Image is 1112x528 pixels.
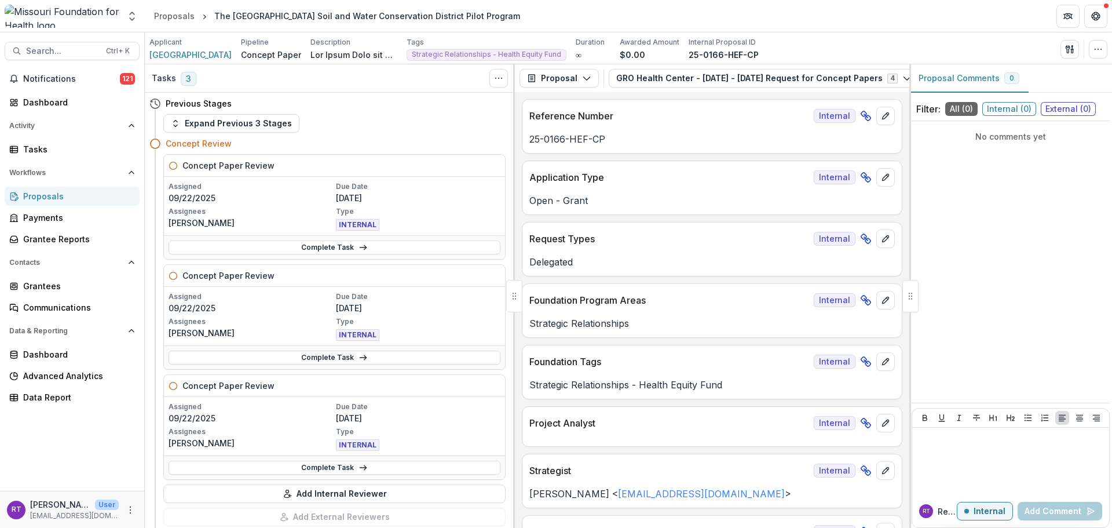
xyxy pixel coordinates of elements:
[163,114,299,133] button: Expand Previous 3 Stages
[169,181,334,192] p: Assigned
[23,280,130,292] div: Grantees
[310,49,397,61] p: Lor Ipsum Dolo sit Ametc Adipiscingel Seddoeiu Tempo Incidid ut l etdoloremagnaa 6-enim adminimve...
[5,366,140,385] a: Advanced Analytics
[169,461,500,475] a: Complete Task
[876,352,895,371] button: edit
[336,302,501,314] p: [DATE]
[1073,411,1087,425] button: Align Center
[945,102,978,116] span: All ( 0 )
[9,122,123,130] span: Activity
[935,411,949,425] button: Underline
[814,293,855,307] span: Internal
[124,5,140,28] button: Open entity switcher
[876,107,895,125] button: edit
[876,291,895,309] button: edit
[5,298,140,317] a: Communications
[918,411,932,425] button: Bold
[169,206,334,217] p: Assignees
[336,219,379,231] span: INTERNAL
[1038,411,1052,425] button: Ordered List
[938,505,957,518] p: Reana T
[169,302,334,314] p: 09/22/2025
[163,508,506,526] button: Add External Reviewers
[5,388,140,407] a: Data Report
[529,194,895,207] p: Open - Grant
[876,230,895,248] button: edit
[336,292,501,302] p: Due Date
[149,8,525,24] nav: breadcrumb
[149,8,199,24] a: Proposals
[9,258,123,267] span: Contacts
[23,391,130,403] div: Data Report
[241,49,301,61] p: Concept Paper
[689,37,756,48] p: Internal Proposal ID
[529,232,809,246] p: Request Types
[9,327,123,335] span: Data & Reporting
[916,102,941,116] p: Filter:
[814,232,855,246] span: Internal
[952,411,966,425] button: Italicize
[241,37,269,48] p: Pipeline
[23,190,130,202] div: Proposals
[23,370,130,382] div: Advanced Analytics
[182,380,275,392] h5: Concept Paper Review
[23,143,130,155] div: Tasks
[169,292,334,302] p: Assigned
[923,508,930,514] div: Reana Thomas
[1009,74,1014,82] span: 0
[149,37,182,48] p: Applicant
[1084,5,1107,28] button: Get Help
[489,69,508,88] button: Toggle View Cancelled Tasks
[5,163,140,182] button: Open Workflows
[876,414,895,432] button: edit
[529,255,895,269] p: Delegated
[30,498,90,511] p: [PERSON_NAME]
[814,170,855,184] span: Internal
[169,316,334,327] p: Assignees
[576,37,605,48] p: Duration
[149,49,232,61] span: [GEOGRAPHIC_DATA]
[814,464,855,478] span: Internal
[1021,411,1035,425] button: Bullet List
[23,212,130,224] div: Payments
[169,351,500,365] a: Complete Task
[310,37,350,48] p: Description
[1004,411,1018,425] button: Heading 2
[576,49,581,61] p: ∞
[970,411,983,425] button: Strike
[529,293,809,307] p: Foundation Program Areas
[529,109,809,123] p: Reference Number
[5,116,140,135] button: Open Activity
[120,73,135,85] span: 121
[166,137,232,150] h4: Concept Review
[1056,5,1080,28] button: Partners
[876,168,895,187] button: edit
[5,345,140,364] a: Dashboard
[336,181,501,192] p: Due Date
[152,74,176,83] h3: Tasks
[5,93,140,112] a: Dashboard
[529,378,895,392] p: Strategic Relationships - Health Equity Fund
[166,97,232,110] h4: Previous Stages
[95,500,119,510] p: User
[336,329,379,341] span: INTERNAL
[814,109,855,123] span: Internal
[529,355,809,369] p: Foundation Tags
[1018,502,1102,520] button: Add Comment
[909,64,1029,93] button: Proposal Comments
[336,427,501,437] p: Type
[529,416,809,430] p: Project Analyst
[182,159,275,172] h5: Concept Paper Review
[5,42,140,60] button: Search...
[154,10,195,22] div: Proposals
[618,488,785,500] a: [EMAIL_ADDRESS][DOMAIN_NAME]
[5,322,140,340] button: Open Data & Reporting
[336,439,379,451] span: INTERNAL
[163,485,506,503] button: Add Internal Reviewer
[609,69,919,88] button: GRO Health Center - [DATE] - [DATE] Request for Concept Papers4
[916,130,1105,143] p: No comments yet
[689,49,759,61] p: 25-0166-HEF-CP
[169,217,334,229] p: [PERSON_NAME]
[814,355,855,369] span: Internal
[529,170,809,184] p: Application Type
